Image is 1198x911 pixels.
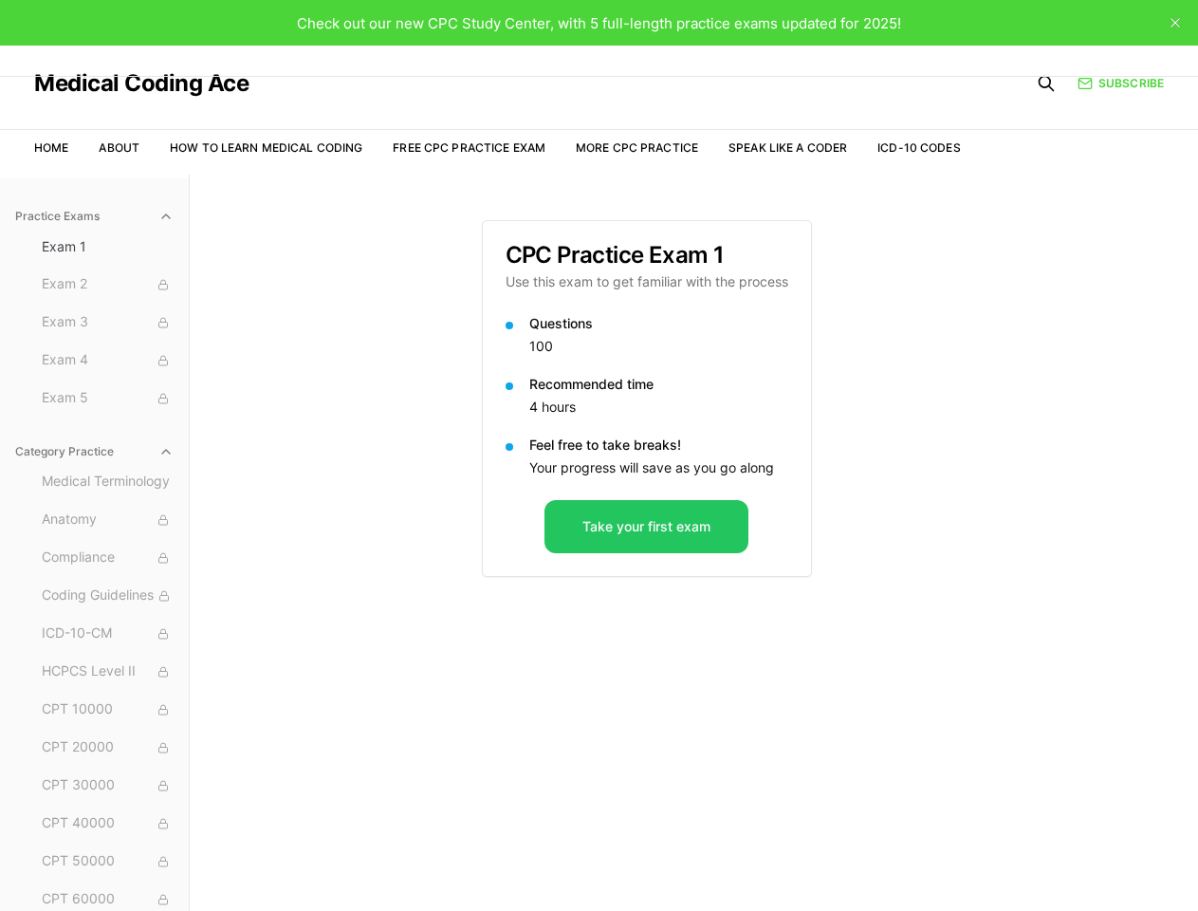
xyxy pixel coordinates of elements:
[34,140,68,155] a: Home
[506,272,788,291] p: Use this exam to get familiar with the process
[8,201,181,232] button: Practice Exams
[34,733,181,763] button: CPT 20000
[34,809,181,839] button: CPT 40000
[728,140,847,155] a: Speak Like a Coder
[42,699,174,720] span: CPT 10000
[34,695,181,725] button: CPT 10000
[393,140,545,155] a: Free CPC Practice Exam
[34,383,181,414] button: Exam 5
[42,586,174,606] span: Coding Guidelines
[529,375,788,394] p: Recommended time
[529,398,788,417] p: 4 hours
[170,140,362,155] a: How to Learn Medical Coding
[34,270,181,300] button: Exam 2
[529,436,788,455] p: Feel free to take breaks!
[42,775,174,796] span: CPT 30000
[34,232,181,262] button: Exam 1
[1160,8,1190,38] button: close
[42,851,174,872] span: CPT 50000
[42,472,174,493] span: Medical Terminology
[8,437,181,467] button: Category Practice
[34,619,181,649] button: ICD-10-CM
[529,314,788,333] p: Questions
[34,467,181,497] button: Medical Terminology
[34,846,181,877] button: CPT 50000
[42,274,174,295] span: Exam 2
[34,657,181,687] button: HCPCS Level II
[297,14,901,32] span: Check out our new CPC Study Center, with 5 full-length practice exams updated for 2025!
[34,345,181,376] button: Exam 4
[42,312,174,333] span: Exam 3
[529,337,788,356] p: 100
[34,543,181,573] button: Compliance
[42,737,174,758] span: CPT 20000
[576,140,698,155] a: More CPC Practice
[34,72,249,95] a: Medical Coding Ace
[34,505,181,535] button: Anatomy
[42,661,174,682] span: HCPCS Level II
[42,350,174,371] span: Exam 4
[42,548,174,568] span: Compliance
[34,771,181,801] button: CPT 30000
[42,813,174,834] span: CPT 40000
[99,140,139,155] a: About
[34,581,181,611] button: Coding Guidelines
[506,244,788,267] h3: CPC Practice Exam 1
[42,623,174,644] span: ICD-10-CM
[877,140,960,155] a: ICD-10 Codes
[42,889,174,910] span: CPT 60000
[42,510,174,530] span: Anatomy
[544,500,748,553] button: Take your first exam
[1078,75,1164,92] a: Subscribe
[34,307,181,338] button: Exam 3
[42,388,174,409] span: Exam 5
[529,458,788,477] p: Your progress will save as you go along
[42,237,174,256] span: Exam 1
